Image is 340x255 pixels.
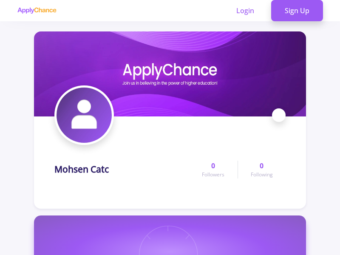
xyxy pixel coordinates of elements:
h1: Mohsen Catc [54,164,109,175]
span: 0 [211,161,215,171]
span: Following [251,171,273,178]
img: applychance logo text only [17,7,57,14]
a: 0Followers [189,161,237,178]
a: 0Following [238,161,286,178]
span: 0 [260,161,263,171]
img: Mohsen Catcavatar [57,88,112,143]
img: Mohsen Catccover image [34,31,306,116]
span: Followers [202,171,224,178]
